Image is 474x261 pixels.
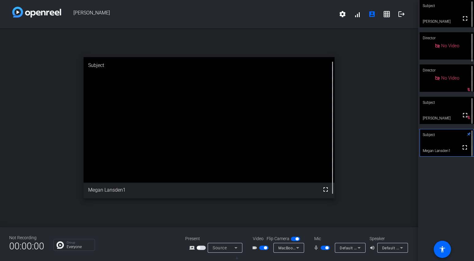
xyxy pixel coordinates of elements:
[420,64,474,76] div: Director
[398,10,405,18] mat-icon: logout
[189,244,197,251] mat-icon: screen_share_outline
[322,186,329,193] mat-icon: fullscreen
[340,245,409,250] span: Default - External Microphone (Built-in)
[420,32,474,44] div: Director
[461,144,468,151] mat-icon: fullscreen
[61,7,335,21] span: [PERSON_NAME]
[313,244,321,251] mat-icon: mic_none
[461,111,469,119] mat-icon: fullscreen
[253,236,264,242] span: Video
[339,10,346,18] mat-icon: settings
[84,57,335,74] div: Subject
[9,235,44,241] div: Not Recording
[420,97,474,108] div: Subject
[439,246,446,253] mat-icon: accessibility
[441,75,459,81] span: No Video
[12,7,61,18] img: white-gradient.svg
[235,255,239,260] span: ▲
[252,244,259,251] mat-icon: videocam_outline
[350,7,365,21] button: signal_cellular_alt
[382,245,453,250] span: Default - External Headphones (Built-in)
[267,236,289,242] span: Flip Camera
[213,245,227,250] span: Source
[383,10,390,18] mat-icon: grid_on
[185,236,247,242] div: Present
[9,239,44,254] span: 00:00:00
[278,245,341,250] span: MacBook Pro Camera (0000:0001)
[461,15,469,22] mat-icon: fullscreen
[67,245,92,249] p: Everyone
[67,241,92,244] p: Group
[420,129,474,141] div: Subject
[308,236,370,242] div: Mic
[441,43,459,49] span: No Video
[368,10,376,18] mat-icon: account_box
[370,236,406,242] div: Speaker
[57,241,64,249] img: Chat Icon
[370,244,377,251] mat-icon: volume_up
